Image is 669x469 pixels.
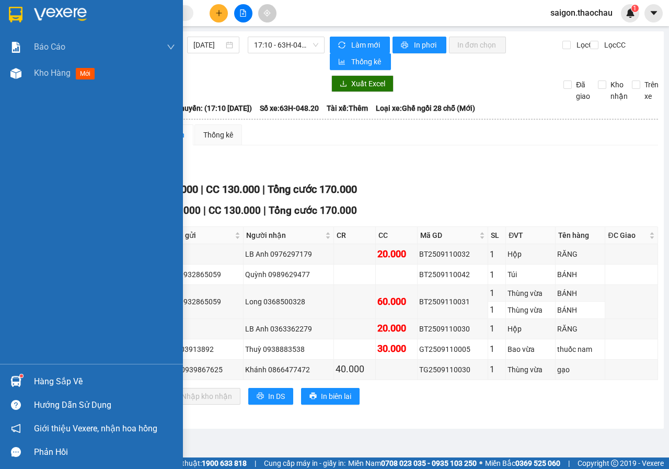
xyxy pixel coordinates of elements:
span: caret-down [649,8,659,18]
span: Chuyến: (17:10 [DATE]) [176,102,252,114]
div: Bao vừa [507,344,553,355]
div: LB Anh 0363362279 [245,323,332,335]
button: downloadXuất Excel [331,75,394,92]
div: 1 [490,287,504,300]
span: | [255,457,256,469]
div: Hàng sắp về [34,374,175,390]
span: Làm mới [351,39,382,51]
div: 40.000 [336,362,374,376]
th: SL [488,227,506,244]
div: 1 [490,363,504,376]
div: Thùng vừa [507,364,553,375]
div: Khánh 0866477472 [245,364,332,375]
span: aim [263,9,271,17]
button: In đơn chọn [449,37,506,53]
td: GT2509110005 [418,339,488,360]
div: BT2509110042 [419,269,486,280]
div: Thống kê [203,129,233,141]
span: | [201,183,203,196]
td: BT2509110032 [418,244,488,265]
span: ĐC Giao [608,230,647,241]
div: Túi [507,269,553,280]
span: 1 [633,5,637,12]
button: printerIn biên lai [301,388,360,405]
span: In biên lai [321,391,351,402]
span: 17:10 - 63H-048.20 [254,37,318,53]
td: BT2509110031 [418,285,488,318]
span: Giới thiệu Vexere, nhận hoa hồng [34,422,157,435]
span: ⚪️ [479,461,482,465]
span: Người nhận [246,230,324,241]
span: Người gửi [163,230,232,241]
div: 1 [490,342,504,356]
span: Kho nhận [606,79,632,102]
span: Thống kê [351,56,383,67]
th: CR [334,227,376,244]
div: SG4 [162,323,241,335]
span: Tổng cước 170.000 [268,183,357,196]
div: thuốc nam [557,344,603,355]
span: mới [76,68,95,79]
button: downloadNhập kho nhận [162,388,240,405]
div: GT2509110005 [419,344,486,355]
span: Trên xe [640,79,663,102]
img: icon-new-feature [626,8,635,18]
span: Tổng cước 170.000 [269,204,357,216]
div: 20.000 [377,247,416,261]
div: Quỳnh 0989629477 [245,269,332,280]
span: down [167,43,175,51]
span: file-add [239,9,247,17]
span: notification [11,424,21,433]
div: Hướng dẫn sử dụng [34,397,175,413]
img: logo-vxr [9,7,22,22]
div: Thúy 0932865059 [162,296,241,307]
div: Long 0368500328 [245,296,332,307]
div: BT2509110030 [419,323,486,335]
div: RĂNG [557,323,603,335]
sup: 1 [631,5,639,12]
sup: 1 [20,374,23,378]
div: BT2509110031 [419,296,486,307]
th: Tên hàng [556,227,605,244]
span: In DS [268,391,285,402]
div: Hộp [507,248,553,260]
div: Thúy 0932865059 [162,269,241,280]
span: | [203,204,206,216]
button: aim [258,4,276,22]
span: Lọc CR [572,39,599,51]
strong: 0708 023 035 - 0935 103 250 [381,459,477,467]
div: gạo [557,364,603,375]
span: | [568,457,570,469]
span: copyright [611,460,618,467]
div: BÁNH [557,304,603,316]
span: Mã GD [420,230,477,241]
span: plus [215,9,223,17]
span: printer [309,392,317,401]
button: bar-chartThống kê [330,53,391,70]
span: printer [401,41,410,50]
button: printerIn DS [248,388,293,405]
div: 1 [490,303,504,316]
img: warehouse-icon [10,68,21,79]
span: saigon.thaochau [542,6,621,19]
div: Vũ 0903913892 [162,344,241,355]
div: 20.000 [377,321,416,336]
td: BT2509110030 [418,319,488,339]
div: BT2509110032 [419,248,486,260]
div: TG2509110030 [419,364,486,375]
span: message [11,447,21,457]
div: BÁNH [557,269,603,280]
td: TG2509110030 [418,360,488,380]
span: CC 130.000 [209,204,261,216]
div: Quản 0939867625 [162,364,241,375]
span: question-circle [11,400,21,410]
th: ĐVT [506,227,556,244]
span: printer [257,392,264,401]
span: Báo cáo [34,40,65,53]
img: warehouse-icon [10,376,21,387]
div: 1 [490,268,504,281]
span: Tài xế: Thêm [327,102,368,114]
strong: 0369 525 060 [515,459,560,467]
span: | [263,204,266,216]
span: Lọc CC [600,39,627,51]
